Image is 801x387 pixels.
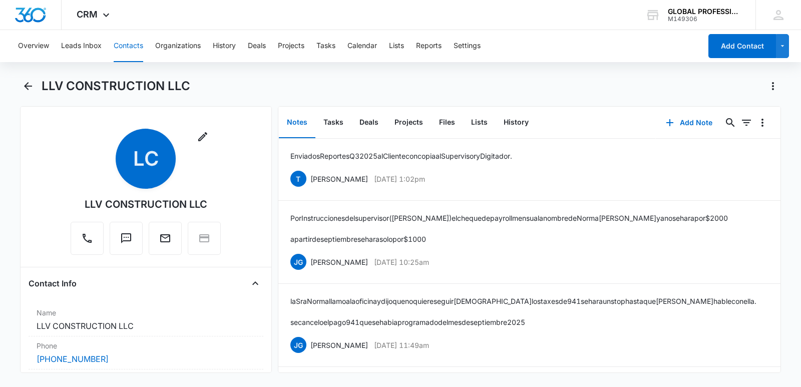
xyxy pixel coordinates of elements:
[290,296,756,306] p: la Sra Norma llamo a la oficina y dijo que no quiere seguir [DEMOGRAPHIC_DATA] los taxes de 941 s...
[290,337,306,353] span: JG
[290,213,728,223] p: Por Instrucciones del supervisor ( [PERSON_NAME]) el cheque de payroll mensual a nombre de Norma ...
[37,340,255,351] label: Phone
[374,340,429,350] p: [DATE] 11:49am
[374,257,429,267] p: [DATE] 10:25am
[114,30,143,62] button: Contacts
[18,30,49,62] button: Overview
[668,16,741,23] div: account id
[110,222,143,255] button: Text
[37,320,255,332] dd: LLV CONSTRUCTION LLC
[29,303,263,336] div: NameLLV CONSTRUCTION LLC
[61,30,102,62] button: Leads Inbox
[310,340,368,350] p: [PERSON_NAME]
[374,174,425,184] p: [DATE] 1:02pm
[37,353,109,365] a: [PHONE_NUMBER]
[454,30,481,62] button: Settings
[290,151,512,161] p: Enviados Reportes Q3 2025 al Cliente con copia al Supervisor y Digitador.
[37,307,255,318] label: Name
[722,115,738,131] button: Search...
[668,8,741,16] div: account name
[278,30,304,62] button: Projects
[386,107,431,138] button: Projects
[290,317,756,327] p: se cancelo el pago 941 que se habia programado del mes de septiembre 2025
[29,336,263,369] div: Phone[PHONE_NUMBER]
[279,107,315,138] button: Notes
[247,275,263,291] button: Close
[316,30,335,62] button: Tasks
[85,197,207,212] div: LLV CONSTRUCTION LLC
[463,107,496,138] button: Lists
[708,34,776,58] button: Add Contact
[20,78,36,94] button: Back
[431,107,463,138] button: Files
[315,107,351,138] button: Tasks
[155,30,201,62] button: Organizations
[42,79,190,94] h1: LLV CONSTRUCTION LLC
[738,115,754,131] button: Filters
[116,129,176,189] span: LC
[347,30,377,62] button: Calendar
[290,234,728,244] p: a partir de septiembre se hara solo por $ 1000
[77,9,98,20] span: CRM
[71,222,104,255] button: Call
[656,111,722,135] button: Add Note
[71,237,104,246] a: Call
[149,222,182,255] button: Email
[754,115,770,131] button: Overflow Menu
[416,30,442,62] button: Reports
[213,30,236,62] button: History
[310,174,368,184] p: [PERSON_NAME]
[29,277,77,289] h4: Contact Info
[765,78,781,94] button: Actions
[149,237,182,246] a: Email
[290,254,306,270] span: JG
[310,257,368,267] p: [PERSON_NAME]
[496,107,537,138] button: History
[110,237,143,246] a: Text
[290,171,306,187] span: T
[248,30,266,62] button: Deals
[351,107,386,138] button: Deals
[389,30,404,62] button: Lists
